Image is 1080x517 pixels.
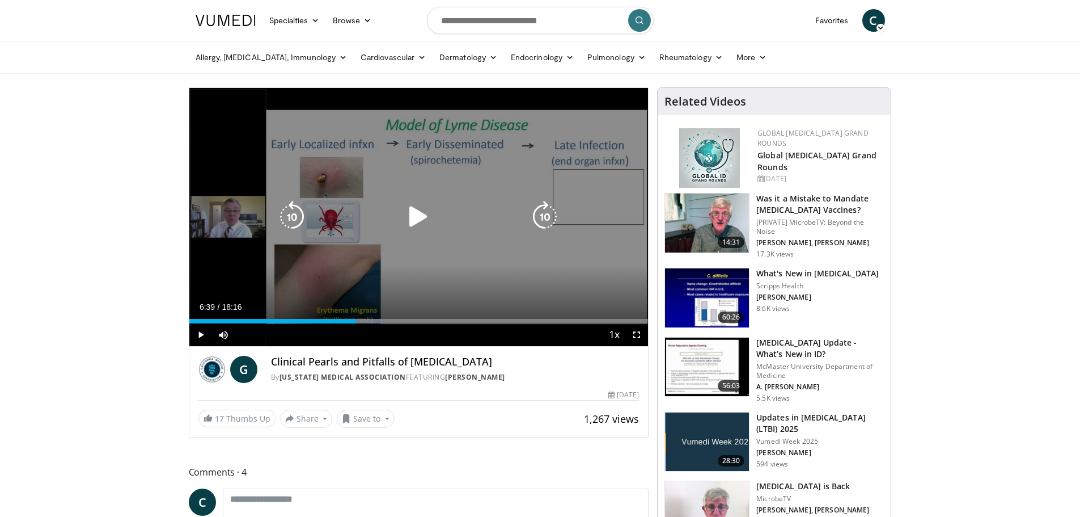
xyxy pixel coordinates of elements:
p: [PERSON_NAME] [756,448,884,457]
img: 13572674-fd52-486e-95fe-8da471687cb1.jpg.150x105_q85_crop-smart_upscale.jpg [665,413,749,472]
span: 1,267 views [584,412,639,426]
img: California Medical Association [198,356,226,383]
a: Dermatology [433,46,504,69]
p: 17.3K views [756,250,794,259]
p: 8.6K views [756,304,790,313]
a: Pulmonology [581,46,653,69]
a: 28:30 Updates in [MEDICAL_DATA] (LTBI) 2025 Vumedi Week 2025 [PERSON_NAME] 594 views [664,412,884,472]
button: Fullscreen [625,323,648,346]
div: Progress Bar [189,319,649,323]
span: / [218,302,220,312]
p: 5.5K views [756,394,790,403]
button: Playback Rate [603,323,625,346]
img: 8828b190-63b7-4755-985f-be01b6c06460.150x105_q85_crop-smart_upscale.jpg [665,268,749,327]
span: 17 [215,413,224,424]
h3: What's New in [MEDICAL_DATA] [756,268,879,279]
span: 56:03 [718,380,745,392]
p: A. [PERSON_NAME] [756,383,884,392]
a: [US_STATE] Medical Association [279,372,406,382]
img: e456a1d5-25c5-46f9-913a-7a343587d2a7.png.150x105_q85_autocrop_double_scale_upscale_version-0.2.png [679,128,740,188]
a: 14:31 Was it a Mistake to Mandate [MEDICAL_DATA] Vaccines? [PRIVATE] MicrobeTV: Beyond the Noise ... [664,193,884,259]
a: Browse [326,9,378,32]
a: 56:03 [MEDICAL_DATA] Update - What’s New in ID? McMaster University Department of Medicine A. [PE... [664,337,884,403]
img: f91047f4-3b1b-4007-8c78-6eacab5e8334.150x105_q85_crop-smart_upscale.jpg [665,194,749,253]
input: Search topics, interventions [427,7,654,34]
a: G [230,356,257,383]
a: 60:26 What's New in [MEDICAL_DATA] Scripps Health [PERSON_NAME] 8.6K views [664,268,884,328]
p: [PERSON_NAME] [756,293,879,302]
span: Comments 4 [189,465,649,480]
button: Save to [337,410,395,428]
h3: [MEDICAL_DATA] is Back [756,481,869,492]
a: C [189,489,216,516]
h4: Clinical Pearls and Pitfalls of [MEDICAL_DATA] [271,356,639,368]
div: By FEATURING [271,372,639,383]
p: McMaster University Department of Medicine [756,362,884,380]
a: Global [MEDICAL_DATA] Grand Rounds [757,128,869,148]
a: Cardiovascular [354,46,433,69]
h3: Was it a Mistake to Mandate [MEDICAL_DATA] Vaccines? [756,193,884,216]
button: Play [189,323,212,346]
p: [PERSON_NAME], [PERSON_NAME] [756,506,869,515]
span: 6:39 [200,302,215,312]
a: Specialties [262,9,327,32]
span: 28:30 [718,455,745,466]
a: 17 Thumbs Up [198,410,276,427]
p: [PRIVATE] MicrobeTV: Beyond the Noise [756,218,884,236]
p: [PERSON_NAME], [PERSON_NAME] [756,238,884,247]
img: 98142e78-5af4-4da4-a248-a3d154539079.150x105_q85_crop-smart_upscale.jpg [665,338,749,397]
a: Rheumatology [653,46,730,69]
a: Global [MEDICAL_DATA] Grand Rounds [757,150,876,173]
div: [DATE] [757,174,882,184]
span: 14:31 [718,237,745,248]
h3: Updates in [MEDICAL_DATA] (LTBI) 2025 [756,412,884,435]
p: 594 views [756,460,788,469]
span: 18:16 [222,302,242,312]
button: Share [280,410,333,428]
a: [PERSON_NAME] [445,372,505,382]
video-js: Video Player [189,88,649,347]
a: Endocrinology [504,46,581,69]
div: [DATE] [608,390,639,400]
img: VuMedi Logo [196,15,256,26]
a: More [730,46,773,69]
p: Vumedi Week 2025 [756,437,884,446]
p: MicrobeTV [756,494,869,503]
h4: Related Videos [664,95,746,108]
button: Mute [212,323,235,346]
h3: [MEDICAL_DATA] Update - What’s New in ID? [756,337,884,360]
a: Allergy, [MEDICAL_DATA], Immunology [189,46,354,69]
a: C [862,9,885,32]
span: 60:26 [718,312,745,323]
a: Favorites [808,9,855,32]
p: Scripps Health [756,281,879,291]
